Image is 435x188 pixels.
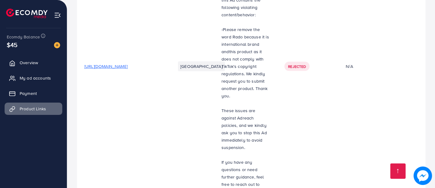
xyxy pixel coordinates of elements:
[5,72,62,84] a: My ad accounts
[20,75,51,81] span: My ad accounts
[414,166,432,185] img: image
[84,63,128,69] span: [URL][DOMAIN_NAME]
[178,61,225,71] li: [GEOGRAPHIC_DATA]
[288,64,306,69] span: Rejected
[346,63,389,69] div: N/A
[20,60,38,66] span: Overview
[7,34,40,40] span: Ecomdy Balance
[54,12,61,19] img: menu
[221,49,268,99] span: this product as it does not comply with TikTok's copyright regulations. We kindly request you to ...
[6,9,48,18] img: logo
[20,106,46,112] span: Product Links
[7,40,17,49] span: $45
[20,90,37,96] span: Payment
[221,107,270,151] p: These issues are against Adreach policies, and we kindly ask you to stop this Ad immediately to a...
[5,87,62,100] a: Payment
[54,42,60,48] img: image
[5,103,62,115] a: Product Links
[221,159,264,187] span: If you have any questions or need further guidance, feel free to reach out to
[221,26,270,100] p: -Please remove the word Rado because it is international brand and
[5,57,62,69] a: Overview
